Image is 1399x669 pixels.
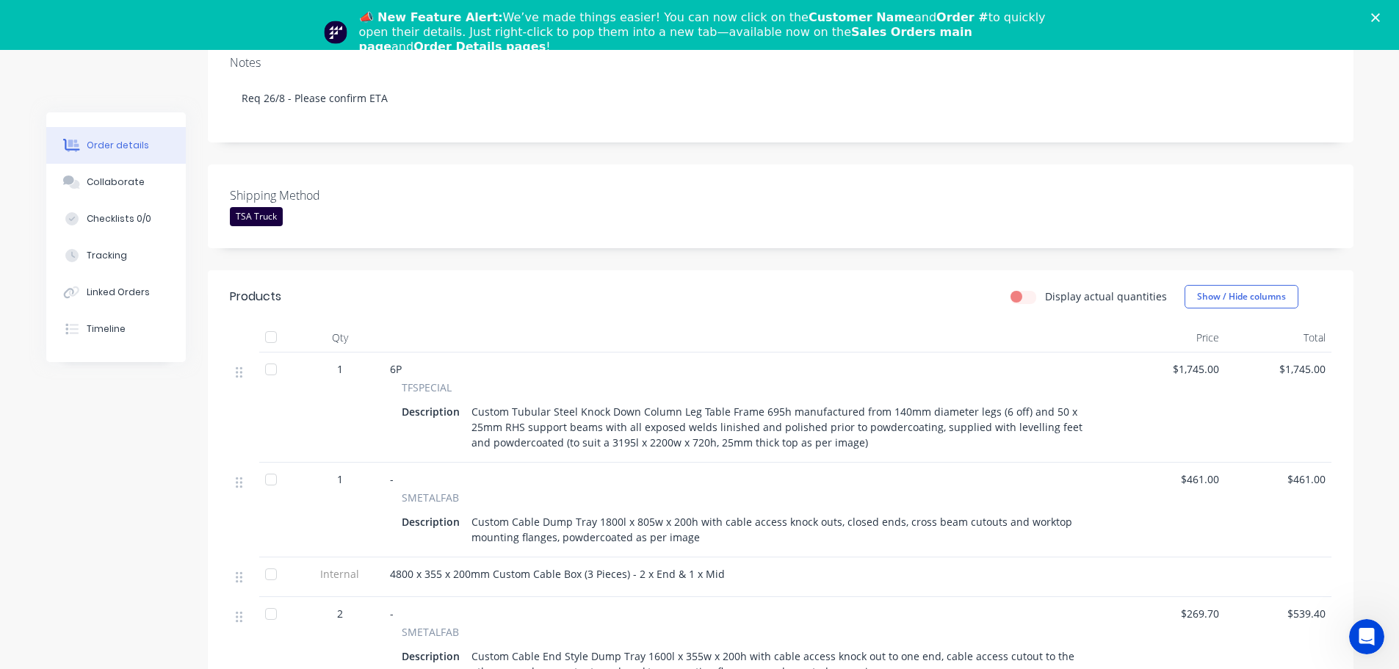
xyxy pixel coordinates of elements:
[46,274,186,311] button: Linked Orders
[390,607,394,621] span: -
[87,322,126,336] div: Timeline
[1231,361,1326,377] span: $1,745.00
[87,249,127,262] div: Tracking
[46,127,186,164] button: Order details
[230,187,413,204] label: Shipping Method
[296,323,384,352] div: Qty
[402,380,452,395] span: TFSPECIAL
[402,511,466,532] div: Description
[337,471,343,487] span: 1
[87,212,151,225] div: Checklists 0/0
[466,401,1101,453] div: Custom Tubular Steel Knock Down Column Leg Table Frame 695h manufactured from 140mm diameter legs...
[46,237,186,274] button: Tracking
[87,176,145,189] div: Collaborate
[230,207,283,226] div: TSA Truck
[337,361,343,377] span: 1
[1349,619,1384,654] iframe: Intercom live chat
[390,362,402,376] span: 6P
[302,566,378,582] span: Internal
[402,490,459,505] span: SMETALFAB
[230,56,1331,70] div: Notes
[402,401,466,422] div: Description
[1124,471,1219,487] span: $461.00
[390,472,394,486] span: -
[359,10,503,24] b: 📣 New Feature Alert:
[359,25,972,54] b: Sales Orders main page
[390,567,725,581] span: 4800 x 355 x 200mm Custom Cable Box (3 Pieces) - 2 x End & 1 x Mid
[809,10,914,24] b: Customer Name
[1231,606,1326,621] span: $539.40
[1045,289,1167,304] label: Display actual quantities
[46,164,186,200] button: Collaborate
[230,288,281,305] div: Products
[230,76,1331,120] div: Req 26/8 - Please confirm ETA
[402,624,459,640] span: SMETALFAB
[46,311,186,347] button: Timeline
[337,606,343,621] span: 2
[1185,285,1298,308] button: Show / Hide columns
[402,646,466,667] div: Description
[324,21,347,44] img: Profile image for Team
[359,10,1052,54] div: We’ve made things easier! You can now click on the and to quickly open their details. Just right-...
[936,10,988,24] b: Order #
[1225,323,1331,352] div: Total
[1231,471,1326,487] span: $461.00
[413,40,546,54] b: Order Details pages
[87,139,149,152] div: Order details
[1371,13,1386,22] div: Close
[1124,361,1219,377] span: $1,745.00
[46,200,186,237] button: Checklists 0/0
[87,286,150,299] div: Linked Orders
[1124,606,1219,621] span: $269.70
[1118,323,1225,352] div: Price
[466,511,1101,548] div: Custom Cable Dump Tray 1800l x 805w x 200h with cable access knock outs, closed ends, cross beam ...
